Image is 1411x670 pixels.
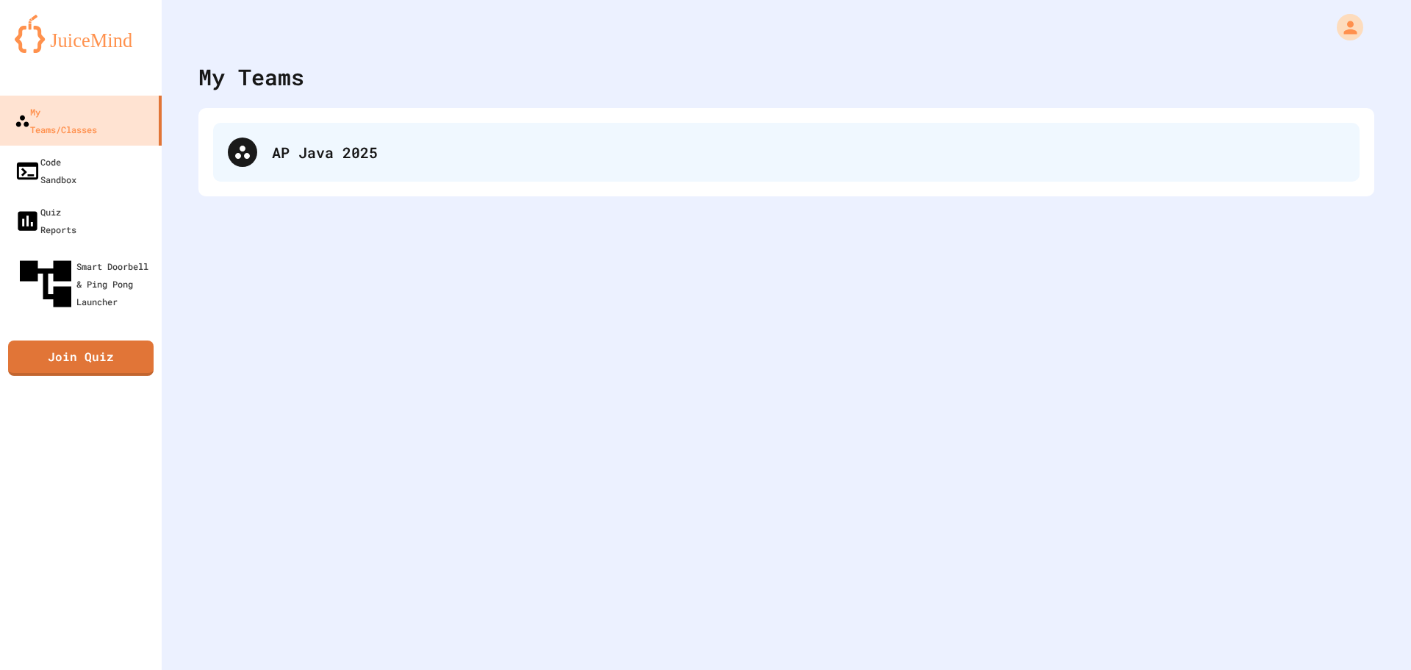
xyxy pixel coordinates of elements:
[15,203,76,238] div: Quiz Reports
[272,141,1345,163] div: AP Java 2025
[198,60,304,93] div: My Teams
[1321,10,1367,44] div: My Account
[15,15,147,53] img: logo-orange.svg
[213,123,1360,182] div: AP Java 2025
[15,153,76,188] div: Code Sandbox
[15,253,156,315] div: Smart Doorbell & Ping Pong Launcher
[15,103,97,138] div: My Teams/Classes
[8,341,154,376] a: Join Quiz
